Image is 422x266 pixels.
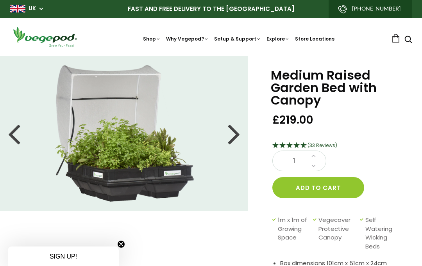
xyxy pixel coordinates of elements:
[55,65,194,202] img: Medium Raised Garden Bed with Canopy
[8,246,119,266] div: SIGN UP!Close teaser
[308,142,337,149] span: (33 Reviews)
[271,69,402,106] h1: Medium Raised Garden Bed with Canopy
[117,240,125,248] button: Close teaser
[266,35,290,42] a: Explore
[318,216,356,251] span: Vegecover Protective Canopy
[309,151,318,161] a: Increase quantity by 1
[10,5,25,12] img: gb_large.png
[295,35,334,42] a: Store Locations
[29,5,36,12] a: UK
[166,35,209,42] a: Why Vegepod?
[272,141,402,151] div: 4.67 Stars - 33 Reviews
[278,216,309,251] span: 1m x 1m of Growing Space
[365,216,399,251] span: Self Watering Wicking Beds
[272,177,364,198] button: Add to cart
[50,253,77,260] span: SIGN UP!
[214,35,261,42] a: Setup & Support
[404,36,412,44] a: Search
[10,26,80,48] img: Vegepod
[281,156,307,166] span: 1
[309,161,318,171] a: Decrease quantity by 1
[272,113,313,127] span: £219.00
[143,35,161,42] a: Shop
